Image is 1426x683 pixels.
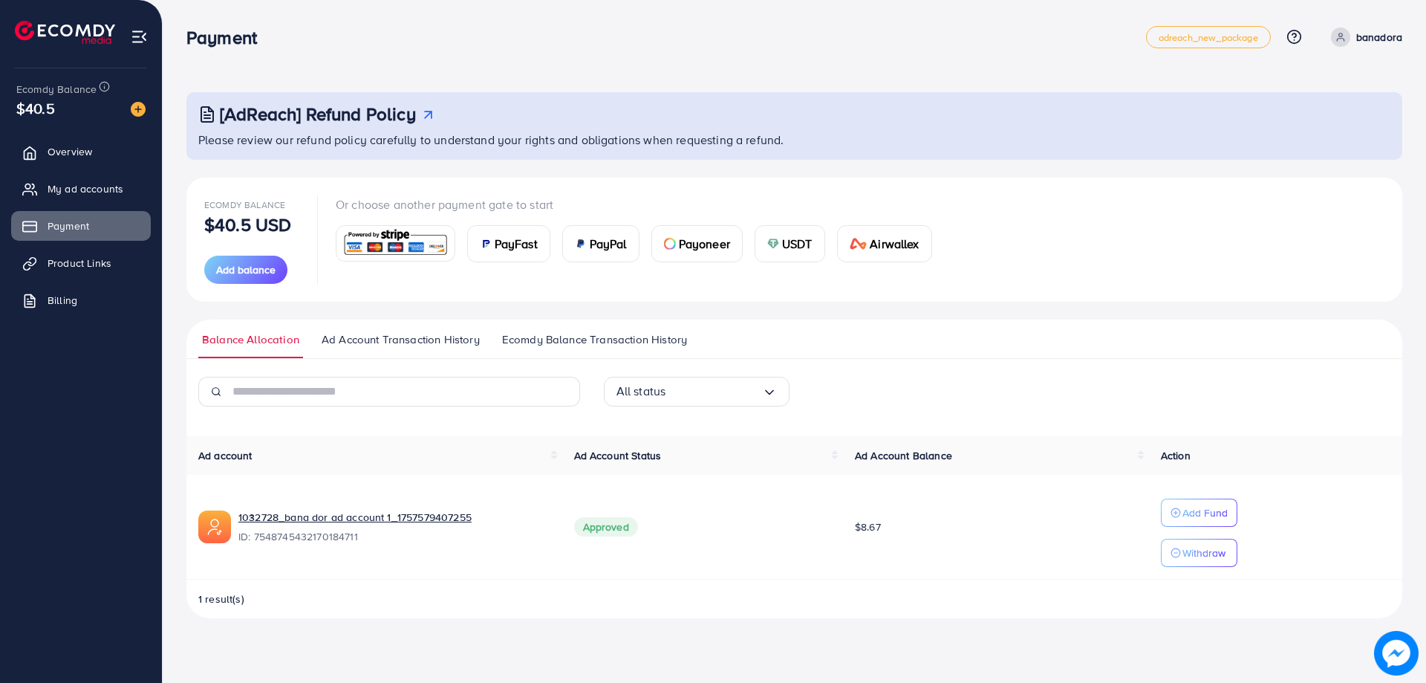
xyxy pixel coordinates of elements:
input: Search for option [665,380,761,403]
span: Ad Account Status [574,448,662,463]
img: card [767,238,779,250]
div: <span class='underline'>1032728_bana dor ad account 1_1757579407255</span></br>7548745432170184711 [238,510,550,544]
span: Ad account [198,448,253,463]
span: Approved [574,517,638,537]
span: Balance Allocation [202,331,299,348]
span: Ad Account Balance [855,448,952,463]
span: adreach_new_package [1159,33,1258,42]
img: menu [131,28,148,45]
span: 1 result(s) [198,592,244,606]
span: Airwallex [870,235,919,253]
a: cardPayFast [467,225,550,262]
a: Billing [11,285,151,315]
span: Add balance [216,262,276,277]
p: Withdraw [1182,544,1225,562]
span: Payment [48,219,89,233]
img: image [131,102,146,117]
p: Or choose another payment gate to start [336,195,944,213]
span: ID: 7548745432170184711 [238,529,550,544]
a: 1032728_bana dor ad account 1_1757579407255 [238,510,550,525]
img: card [480,238,492,250]
p: Add Fund [1182,504,1228,522]
a: Product Links [11,248,151,278]
span: My ad accounts [48,181,123,196]
span: Billing [48,293,77,308]
a: Payment [11,211,151,241]
a: My ad accounts [11,174,151,204]
img: card [664,238,676,250]
span: Action [1161,448,1191,463]
h3: Payment [186,27,269,48]
a: card [336,225,455,262]
a: banadora [1325,27,1402,47]
span: All status [616,380,666,403]
button: Add balance [204,256,287,284]
span: Ad Account Transaction History [322,331,480,348]
span: $8.67 [855,519,881,534]
p: $40.5 USD [204,216,291,233]
h3: [AdReach] Refund Policy [220,103,416,125]
img: card [341,227,450,259]
span: PayPal [590,235,627,253]
a: adreach_new_package [1146,26,1271,48]
img: card [850,238,867,250]
a: Overview [11,137,151,166]
span: Ecomdy Balance Transaction History [502,331,687,348]
span: USDT [782,235,813,253]
a: cardPayPal [562,225,639,262]
a: cardPayoneer [651,225,743,262]
span: PayFast [495,235,538,253]
span: Ecomdy Balance [16,82,97,97]
span: Overview [48,144,92,159]
img: logo [15,21,115,44]
a: cardUSDT [755,225,825,262]
div: Search for option [604,377,789,407]
img: card [575,238,587,250]
img: image [1374,631,1419,676]
img: ic-ads-acc.e4c84228.svg [198,511,231,543]
span: Product Links [48,256,111,271]
button: Withdraw [1161,539,1237,567]
a: cardAirwallex [837,225,932,262]
span: $40.5 [16,97,55,119]
span: Payoneer [679,235,730,253]
p: banadora [1356,28,1402,46]
button: Add Fund [1161,499,1237,527]
span: Ecomdy Balance [204,198,285,211]
p: Please review our refund policy carefully to understand your rights and obligations when requesti... [198,131,1393,149]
